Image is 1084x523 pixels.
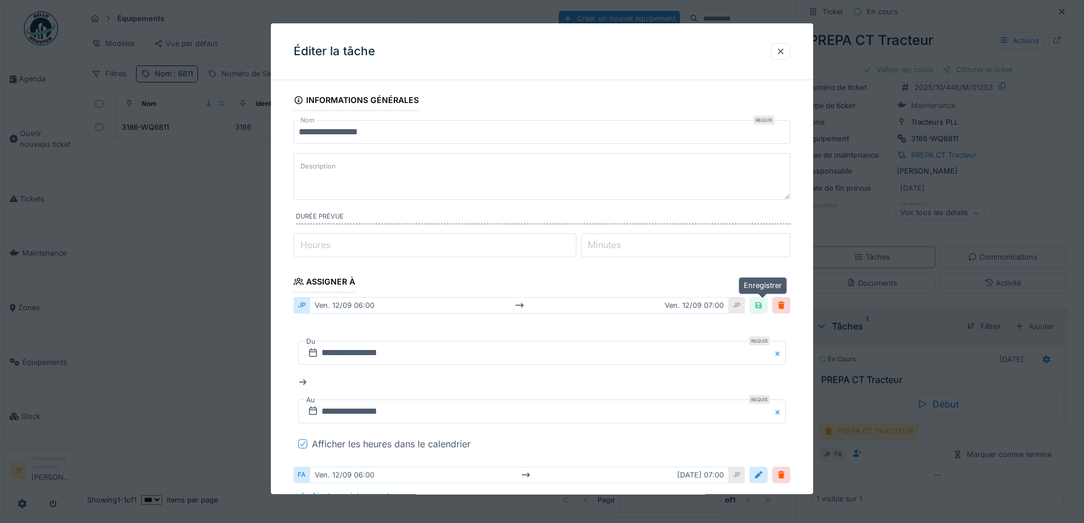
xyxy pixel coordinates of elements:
[312,438,471,451] div: Afficher les heures dans le calendrier
[305,336,316,348] label: Du
[305,394,316,407] label: Au
[298,238,333,252] label: Heures
[298,116,317,125] label: Nom
[294,44,375,59] h3: Éditer la tâche
[294,467,310,484] div: FA
[749,337,770,346] div: Requis
[298,160,338,174] label: Description
[749,396,770,405] div: Requis
[296,212,790,225] label: Durée prévue
[294,298,310,314] div: JP
[753,116,774,125] div: Requis
[310,467,729,484] div: ven. 12/09 06:00 [DATE] 07:00
[294,273,355,293] div: Assigner à
[773,400,786,424] button: Close
[310,298,729,314] div: ven. 12/09 06:00 ven. 12/09 07:00
[586,238,623,252] label: Minutes
[294,488,394,504] div: Ajouter un intervenant
[294,92,419,111] div: Informations générales
[739,277,787,294] div: Enregistrer
[729,467,745,484] div: JP
[729,298,745,314] div: JP
[773,341,786,365] button: Close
